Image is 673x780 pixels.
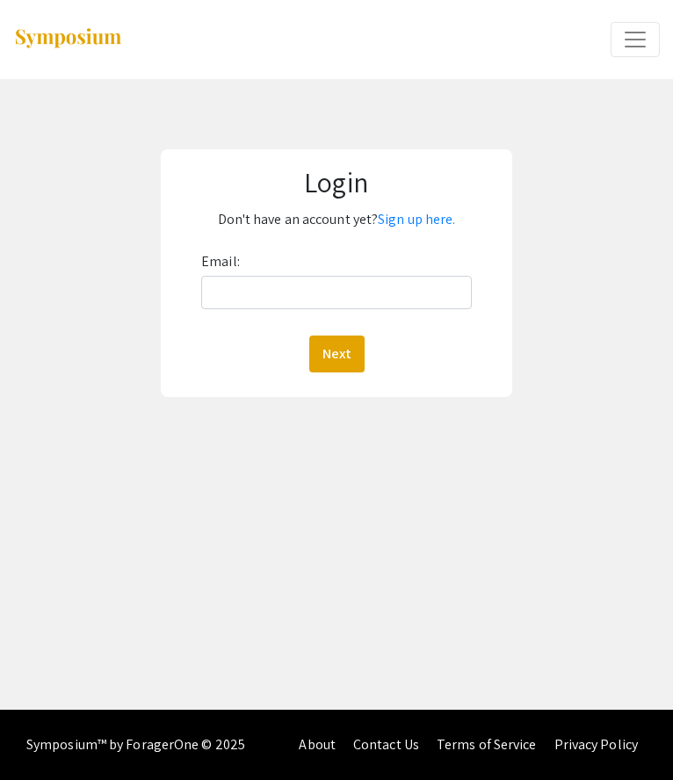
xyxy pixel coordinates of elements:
p: Don't have an account yet? [168,206,506,234]
a: Contact Us [353,735,419,754]
button: Expand or Collapse Menu [611,22,660,57]
a: Privacy Policy [554,735,638,754]
img: Symposium by ForagerOne [13,27,123,51]
div: Symposium™ by ForagerOne © 2025 [26,710,245,780]
iframe: Chat [13,701,75,767]
a: Terms of Service [437,735,537,754]
label: Email: [201,248,240,276]
a: About [299,735,336,754]
h1: Login [168,165,506,199]
a: Sign up here. [378,210,455,228]
button: Next [309,336,365,372]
